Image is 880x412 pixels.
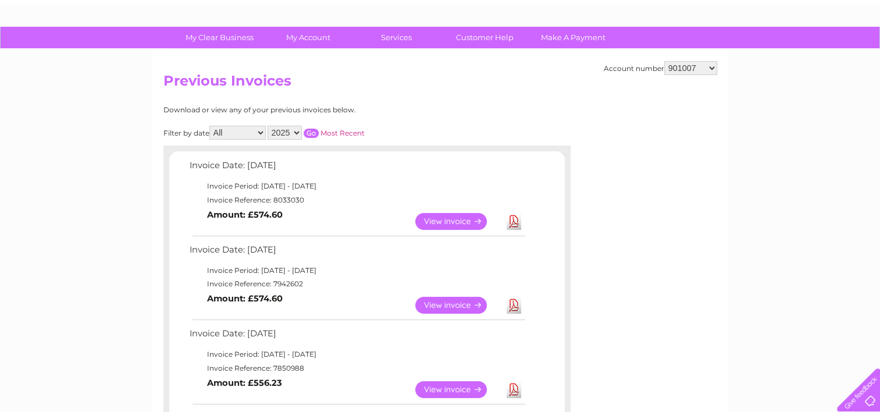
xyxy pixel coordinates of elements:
td: Invoice Period: [DATE] - [DATE] [187,347,527,361]
a: Log out [842,49,869,58]
td: Invoice Reference: 8033030 [187,193,527,207]
a: View [415,297,501,314]
a: Download [507,297,521,314]
td: Invoice Reference: 7850988 [187,361,527,375]
a: Download [507,381,521,398]
td: Invoice Date: [DATE] [187,242,527,264]
a: Energy [704,49,730,58]
a: Most Recent [320,129,365,137]
b: Amount: £574.60 [207,293,283,304]
b: Amount: £556.23 [207,378,282,388]
a: Download [507,213,521,230]
a: Make A Payment [525,27,621,48]
div: Account number [604,61,717,75]
td: Invoice Date: [DATE] [187,158,527,179]
a: My Account [260,27,356,48]
td: Invoice Date: [DATE] [187,326,527,347]
a: View [415,213,501,230]
a: Telecoms [737,49,772,58]
b: Amount: £574.60 [207,209,283,220]
a: My Clear Business [172,27,268,48]
div: Filter by date [163,126,469,140]
h2: Previous Invoices [163,73,717,95]
div: Download or view any of your previous invoices below. [163,106,469,114]
a: Water [675,49,697,58]
a: Contact [803,49,831,58]
td: Invoice Period: [DATE] - [DATE] [187,264,527,278]
img: logo.png [31,30,90,66]
td: Invoice Reference: 7942602 [187,277,527,291]
a: Blog [779,49,796,58]
a: View [415,381,501,398]
a: 0333 014 3131 [661,6,741,20]
td: Invoice Period: [DATE] - [DATE] [187,179,527,193]
a: Services [348,27,444,48]
a: Customer Help [437,27,533,48]
div: Clear Business is a trading name of Verastar Limited (registered in [GEOGRAPHIC_DATA] No. 3667643... [166,6,715,56]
